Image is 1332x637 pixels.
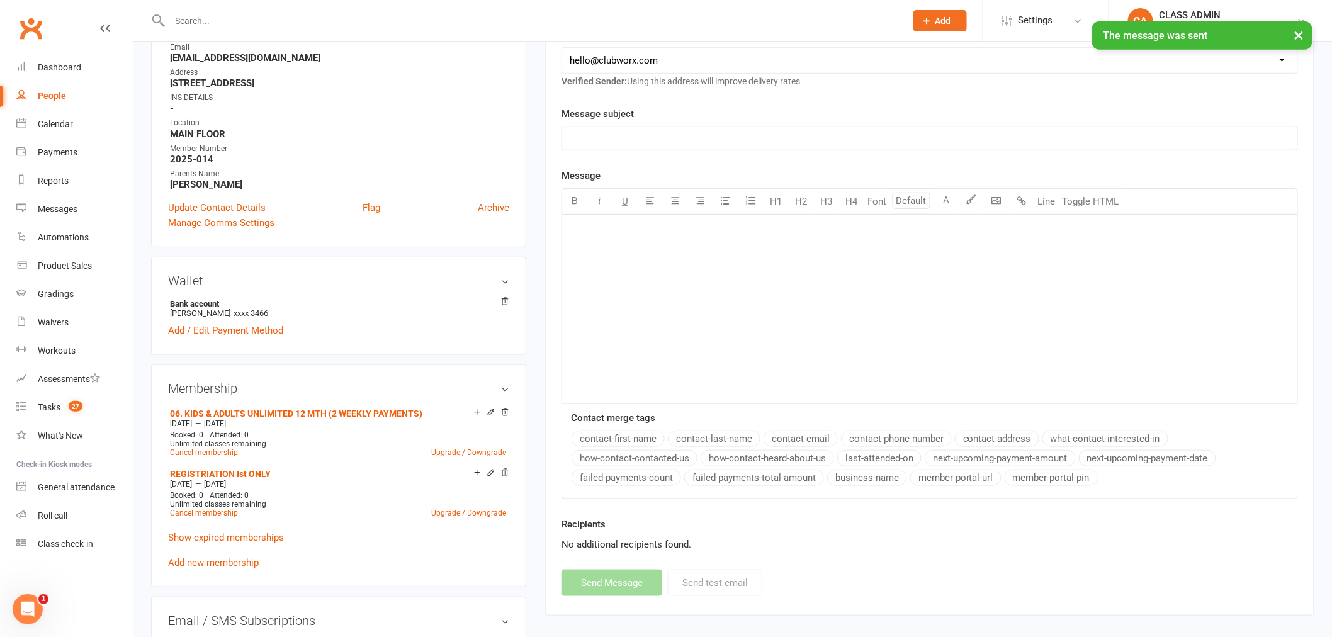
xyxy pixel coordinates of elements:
[837,450,922,466] button: last-attended-on
[69,401,82,412] span: 27
[839,189,864,214] button: H4
[572,450,697,466] button: how-contact-contacted-us
[38,317,69,327] div: Waivers
[38,119,73,129] div: Calendar
[935,16,951,26] span: Add
[170,419,192,428] span: [DATE]
[168,215,274,230] a: Manage Comms Settings
[363,200,380,215] a: Flag
[764,189,789,214] button: H1
[1059,189,1122,214] button: Toggle HTML
[168,381,509,395] h3: Membership
[16,530,133,558] a: Class kiosk mode
[16,82,133,110] a: People
[168,297,509,320] li: [PERSON_NAME]
[16,252,133,280] a: Product Sales
[168,274,509,288] h3: Wallet
[38,346,76,356] div: Workouts
[562,168,601,183] label: Message
[170,448,238,457] a: Cancel membership
[170,67,509,79] div: Address
[168,323,283,338] a: Add / Edit Payment Method
[1160,21,1297,32] div: ATI Midvale / [GEOGRAPHIC_DATA]
[1005,470,1098,486] button: member-portal-pin
[1079,450,1216,466] button: next-upcoming-payment-date
[572,470,681,486] button: failed-payments-count
[668,431,760,447] button: contact-last-name
[934,189,959,214] button: A
[16,502,133,530] a: Roll call
[1042,431,1168,447] button: what-contact-interested-in
[1092,21,1312,50] div: The message was sent
[864,189,889,214] button: Font
[170,500,266,509] span: Unlimited classes remaining
[38,261,92,271] div: Product Sales
[955,431,1039,447] button: contact-address
[38,431,83,441] div: What's New
[170,128,509,140] strong: MAIN FLOOR
[170,103,509,114] strong: -
[16,54,133,82] a: Dashboard
[16,138,133,167] a: Payments
[16,167,133,195] a: Reports
[38,402,60,412] div: Tasks
[234,308,268,318] span: xxxx 3466
[38,374,100,384] div: Assessments
[1128,8,1153,33] div: CA
[16,337,133,365] a: Workouts
[38,176,69,186] div: Reports
[38,62,81,72] div: Dashboard
[210,431,249,439] span: Attended: 0
[38,289,74,299] div: Gradings
[168,532,284,543] a: Show expired memberships
[167,479,509,489] div: —
[38,147,77,157] div: Payments
[204,419,226,428] span: [DATE]
[16,280,133,308] a: Gradings
[13,594,43,624] iframe: Intercom live chat
[15,13,47,44] a: Clubworx
[170,480,192,488] span: [DATE]
[16,195,133,223] a: Messages
[478,200,509,215] a: Archive
[1034,189,1059,214] button: Line
[170,509,238,517] a: Cancel membership
[168,557,259,568] a: Add new membership
[170,431,203,439] span: Booked: 0
[431,509,506,517] a: Upgrade / Downgrade
[913,10,967,31] button: Add
[170,143,509,155] div: Member Number
[1019,6,1053,35] span: Settings
[170,77,509,89] strong: [STREET_ADDRESS]
[38,594,48,604] span: 1
[38,232,89,242] div: Automations
[166,12,897,30] input: Search...
[170,52,509,64] strong: [EMAIL_ADDRESS][DOMAIN_NAME]
[16,110,133,138] a: Calendar
[170,491,203,500] span: Booked: 0
[622,196,628,207] span: U
[925,450,1076,466] button: next-upcoming-payment-amount
[562,106,634,121] label: Message subject
[170,117,509,129] div: Location
[170,439,266,448] span: Unlimited classes remaining
[38,482,115,492] div: General attendance
[170,168,509,180] div: Parents Name
[910,470,1002,486] button: member-portal-url
[684,470,824,486] button: failed-payments-total-amount
[16,473,133,502] a: General attendance kiosk mode
[893,193,930,209] input: Default
[204,480,226,488] span: [DATE]
[16,365,133,393] a: Assessments
[16,422,133,450] a: What's New
[572,431,665,447] button: contact-first-name
[814,189,839,214] button: H3
[612,189,638,214] button: U
[168,200,266,215] a: Update Contact Details
[562,76,803,86] span: Using this address will improve delivery rates.
[38,91,66,101] div: People
[431,448,506,457] a: Upgrade / Downgrade
[16,223,133,252] a: Automations
[170,92,509,104] div: INS DETAILS
[16,393,133,422] a: Tasks 27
